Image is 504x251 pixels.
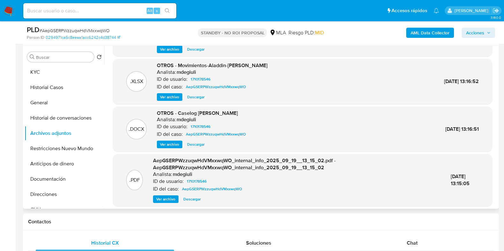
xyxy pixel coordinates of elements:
button: AML Data Collector [406,28,454,38]
p: ID del caso: [153,186,179,192]
span: Riesgo PLD: [288,29,324,36]
b: PLD [27,24,40,35]
span: Chat [407,239,418,247]
span: Accesos rápidos [391,7,427,14]
p: Analista: [157,69,176,75]
p: STANDBY - NO ROI PROPOSAL [198,28,267,37]
div: MLA [269,29,286,36]
span: 1710178546 [191,75,210,83]
span: Descargar [187,46,205,52]
span: Alt [147,8,152,14]
button: Anticipos de dinero [25,156,104,171]
span: Ver archivo [156,196,175,202]
b: Person ID [27,35,44,40]
span: Ver archivo [160,141,179,148]
button: Ver archivo [157,93,182,101]
span: [DATE] 13:16:51 [445,125,479,133]
p: ID de usuario: [157,123,187,130]
a: 1710178546 [184,178,209,185]
button: KYC [25,65,104,80]
span: [DATE] 13:16:52 [444,78,479,85]
h1: Contactos [28,219,494,225]
span: Acciones [466,28,484,38]
p: ID del caso: [157,131,183,137]
button: CVU [25,202,104,217]
button: Ver archivo [157,45,182,53]
p: .XLSX [130,78,143,85]
span: OTROS - Caselog [PERSON_NAME] [157,109,238,117]
p: Analista: [157,116,176,123]
a: Salir [493,7,499,14]
p: .DOCX [129,126,144,133]
button: Historial de conversaciones [25,110,104,126]
button: Historial Casos [25,80,104,95]
a: 1710178546 [188,75,213,83]
span: s [156,8,158,14]
span: 1710178546 [191,123,210,130]
input: Buscar usuario o caso... [23,7,176,15]
span: AepGSERPWzzuqwHdVMxxwqWO [182,185,242,193]
span: Descargar [187,94,205,100]
span: Descargar [183,196,201,202]
button: Volver al orden por defecto [97,54,102,61]
a: Notificaciones [434,8,439,13]
span: AepGSERPWzzuqwHdVMxxwqWO [186,130,246,138]
button: Restricciones Nuevo Mundo [25,141,104,156]
button: Descargar [180,195,204,203]
button: Ver archivo [153,195,179,203]
span: Ver archivo [160,46,179,52]
h6: mdegiuli [177,69,196,75]
button: Descargar [184,45,208,53]
span: Descargar [187,141,205,148]
p: ID del caso: [157,84,183,90]
span: 3.160.0 [490,15,501,20]
button: search-icon [161,6,174,15]
a: 0294971ca5c8eeaa1acc6242c4d38744 [46,35,120,40]
a: AepGSERPWzzuqwHdVMxxwqWO [183,130,248,138]
b: AML Data Collector [411,28,449,38]
h6: mdegiuli [177,116,196,123]
button: Ver archivo [157,141,182,148]
span: AepGSERPWzzuqwHdVMxxwqWO_internal_info_2025_09_19__13_15_02.pdf - AepGSERPWzzuqwHdVMxxwqWO_intern... [153,157,336,171]
span: Soluciones [246,239,271,247]
button: Archivos adjuntos [25,126,104,141]
p: ID de usuario: [157,76,187,82]
span: Ver archivo [160,94,179,100]
span: OTROS - Movimientos-Aladdin-[PERSON_NAME] [157,62,267,69]
span: 1710178546 [187,178,207,185]
h6: mdegiuli [173,171,192,178]
p: .PDF [129,177,140,184]
p: florencia.lera@mercadolibre.com [454,8,490,14]
span: Historial CX [91,239,119,247]
a: AepGSERPWzzuqwHdVMxxwqWO [183,83,248,91]
button: Descargar [184,141,208,148]
button: Documentación [25,171,104,187]
button: General [25,95,104,110]
button: Acciones [462,28,495,38]
button: Direcciones [25,187,104,202]
span: MID [315,29,324,36]
input: Buscar [36,54,91,60]
span: [DATE] 13:15:05 [451,173,470,187]
p: ID de usuario: [153,178,184,185]
button: Descargar [184,93,208,101]
a: AepGSERPWzzuqwHdVMxxwqWO [179,185,245,193]
button: Buscar [30,54,35,59]
span: AepGSERPWzzuqwHdVMxxwqWO [186,83,246,91]
span: # AepGSERPWzzuqwHdVMxxwqWO [40,27,110,34]
p: Analista: [153,171,172,178]
a: 1710178546 [188,123,213,130]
